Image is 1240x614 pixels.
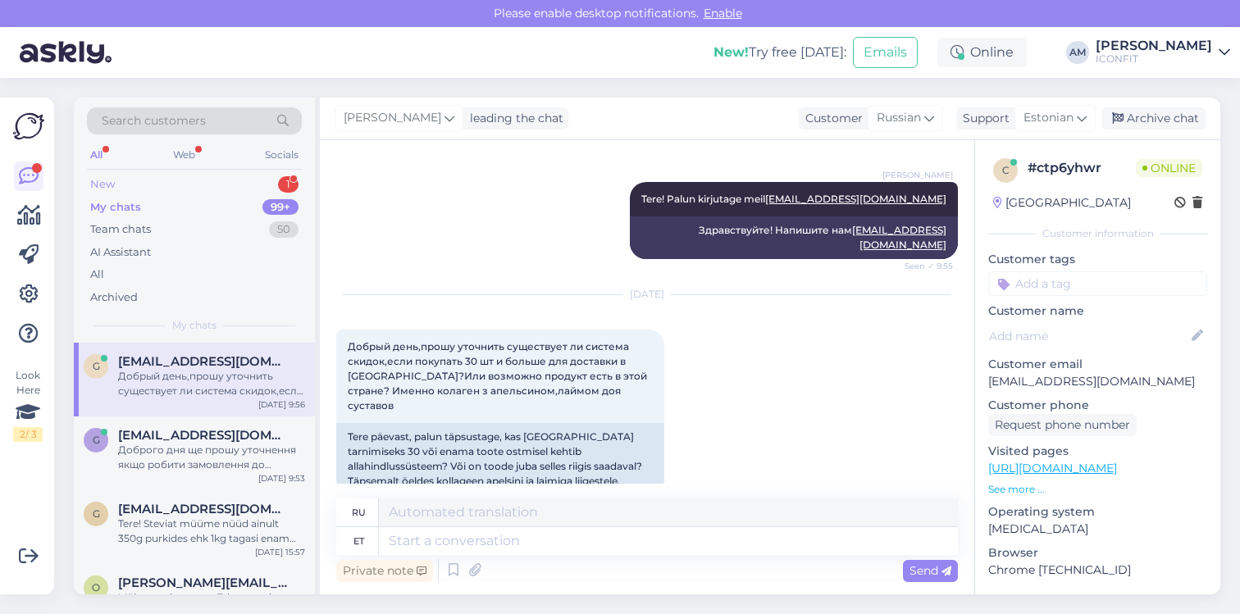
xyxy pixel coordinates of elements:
span: [PERSON_NAME] [344,109,441,127]
div: ru [352,498,366,526]
div: New [90,176,115,193]
div: [DATE] 9:56 [258,398,305,411]
span: [PERSON_NAME] [882,169,953,181]
div: Tere päevast, palun täpsustage, kas [GEOGRAPHIC_DATA] tarnimiseks 30 või enama toote ostmisel keh... [336,423,664,495]
div: Try free [DATE]: [713,43,846,62]
p: See more ... [988,482,1207,497]
p: [EMAIL_ADDRESS][DOMAIN_NAME] [988,373,1207,390]
span: Добрый день,прошу уточнить существует ли система скидок,если покупать 30 шт и больше для доставки... [348,340,650,412]
div: [DATE] [336,287,958,302]
div: [DATE] 9:53 [258,472,305,484]
div: 2 / 3 [13,427,43,442]
span: olga@lblend.life [118,575,289,590]
span: Seen ✓ 9:55 [891,260,953,272]
div: # ctp6yhwr [1028,158,1136,178]
div: Здравствуйте! Напишите нам [630,216,958,259]
span: o [92,581,100,594]
p: Operating system [988,503,1207,521]
div: Web [170,144,198,166]
span: Search customers [102,112,206,130]
span: Enable [699,6,747,20]
div: [DATE] 15:57 [255,546,305,558]
div: Team chats [90,221,151,238]
input: Add a tag [988,271,1207,296]
div: 1 [278,176,299,193]
p: Chrome [TECHNICAL_ID] [988,562,1207,579]
div: All [87,144,106,166]
p: Visited pages [988,443,1207,460]
button: Emails [853,37,918,68]
a: [EMAIL_ADDRESS][DOMAIN_NAME] [765,193,946,205]
span: gladun2016@ukr.net [118,428,289,443]
div: Добрый день,прошу уточнить существует ли система скидок,если покупать 30 шт и больше для доставки... [118,369,305,398]
span: Send [909,563,951,578]
div: AM [1066,41,1089,64]
span: g [93,434,100,446]
div: Доброго дня ще прошу уточнення якщо робити замовлення до [GEOGRAPHIC_DATA] чи існує система знижо... [118,443,305,472]
div: 99+ [262,199,299,216]
div: Socials [262,144,302,166]
div: Archive chat [1102,107,1206,130]
div: AI Assistant [90,244,151,261]
div: 50 [269,221,299,238]
a: [EMAIL_ADDRESS][DOMAIN_NAME] [852,224,946,251]
p: [MEDICAL_DATA] [988,521,1207,538]
input: Add name [989,327,1188,345]
span: g [93,360,100,372]
div: Customer [799,110,863,127]
p: Customer name [988,302,1207,320]
span: gladun2016@ukr.net [118,354,289,369]
p: Browser [988,544,1207,562]
div: Tere! Steviat müüme nüüd ainult 350g purkides ehk 1kg tagasi enam [PERSON_NAME]. [118,516,305,546]
img: Askly Logo [13,111,44,142]
div: Support [956,110,1010,127]
div: Request phone number [988,414,1137,436]
p: Customer email [988,356,1207,373]
a: [PERSON_NAME]ICONFIT [1096,39,1230,66]
div: et [353,527,364,555]
p: Customer phone [988,397,1207,414]
span: Tere! Palun kirjutage meil [641,193,946,205]
div: Customer information [988,226,1207,241]
div: leading the chat [463,110,563,127]
b: New! [713,44,749,60]
span: c [1002,164,1010,176]
div: [PERSON_NAME] [1096,39,1212,52]
span: Online [1136,159,1202,177]
div: [GEOGRAPHIC_DATA] [993,194,1131,211]
div: All [90,266,104,283]
span: g [93,507,100,520]
p: Customer tags [988,251,1207,268]
div: Online [937,38,1027,67]
span: gunnar.aru@gmail.com [118,502,289,516]
div: ICONFIT [1096,52,1212,66]
div: Private note [336,560,433,582]
div: Look Here [13,368,43,442]
div: My chats [90,199,141,216]
span: Estonian [1023,109,1074,127]
a: [URL][DOMAIN_NAME] [988,461,1117,475]
span: My chats [172,318,217,333]
span: Russian [877,109,921,127]
div: Archived [90,289,138,306]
